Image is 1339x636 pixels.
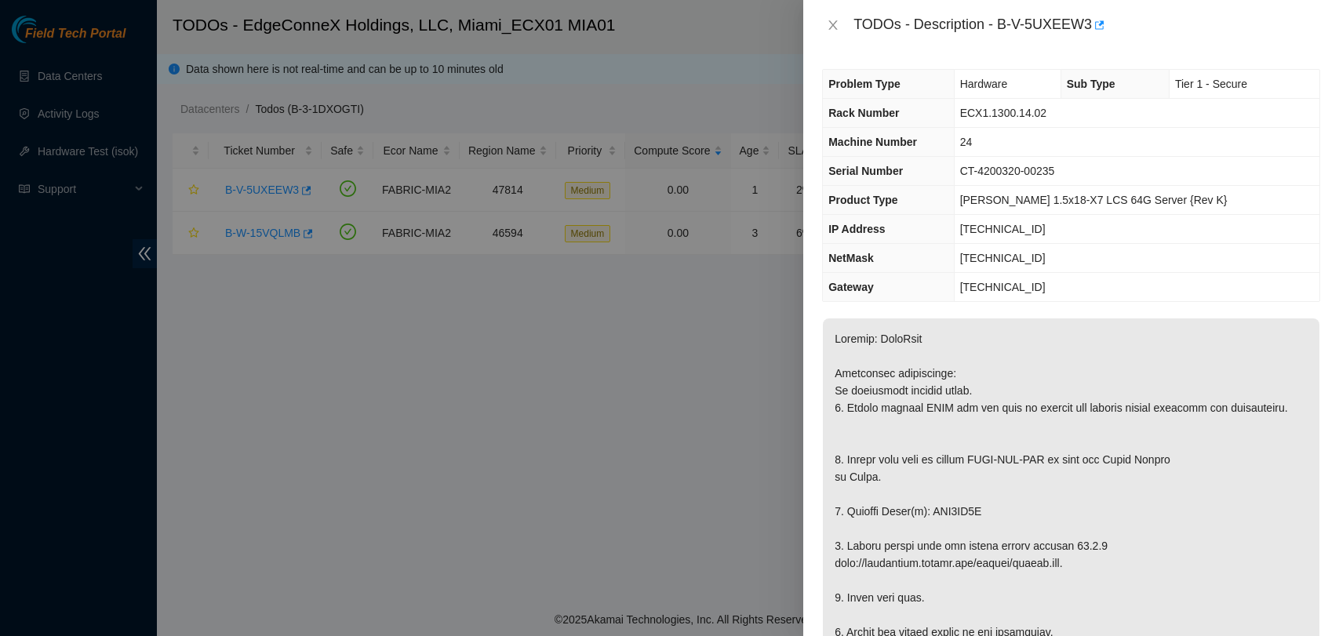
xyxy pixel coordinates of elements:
span: [TECHNICAL_ID] [960,223,1046,235]
span: [PERSON_NAME] 1.5x18-X7 LCS 64G Server {Rev K} [960,194,1228,206]
span: [TECHNICAL_ID] [960,281,1046,293]
span: NetMask [828,252,874,264]
span: Hardware [960,78,1008,90]
span: ECX1.1300.14.02 [960,107,1047,119]
button: Close [822,18,844,33]
span: IP Address [828,223,885,235]
span: Problem Type [828,78,901,90]
span: Rack Number [828,107,899,119]
span: [TECHNICAL_ID] [960,252,1046,264]
span: Sub Type [1067,78,1115,90]
span: close [827,19,839,31]
span: CT-4200320-00235 [960,165,1055,177]
span: Gateway [828,281,874,293]
span: Product Type [828,194,897,206]
div: TODOs - Description - B-V-5UXEEW3 [853,13,1320,38]
span: 24 [960,136,973,148]
span: Machine Number [828,136,917,148]
span: Serial Number [828,165,903,177]
span: Tier 1 - Secure [1175,78,1247,90]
